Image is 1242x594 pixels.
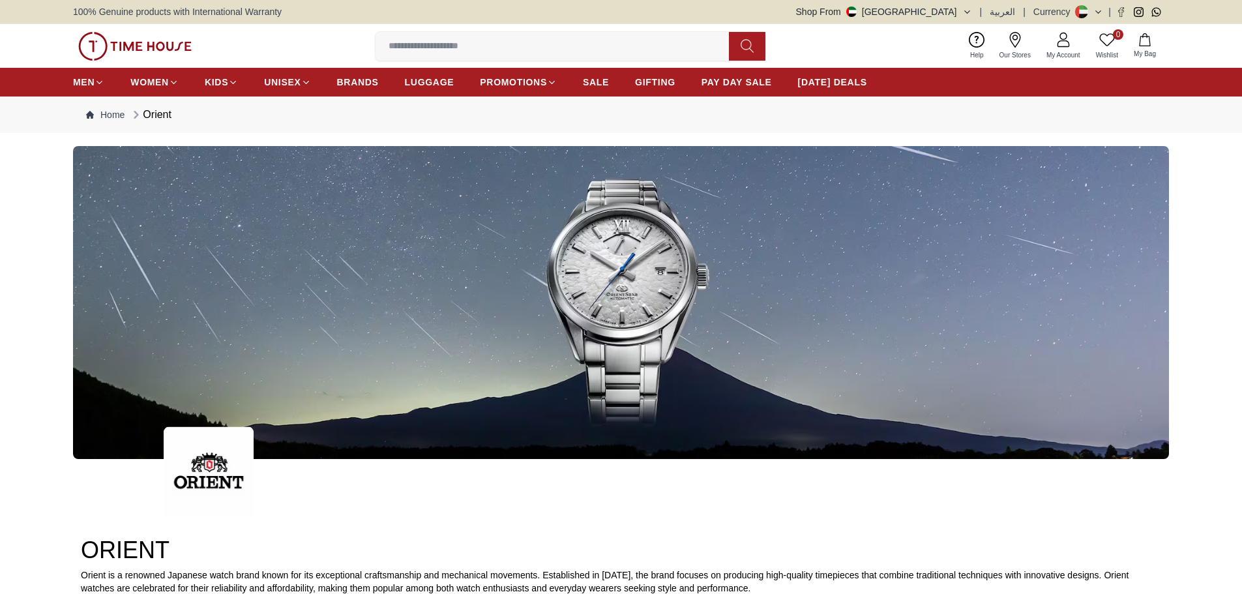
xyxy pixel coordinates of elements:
span: PAY DAY SALE [702,76,772,89]
button: Shop From[GEOGRAPHIC_DATA] [796,5,972,18]
span: UNISEX [264,76,301,89]
div: Orient [130,107,171,123]
span: My Account [1041,50,1086,60]
a: Whatsapp [1151,7,1161,17]
span: | [1108,5,1111,18]
span: PROMOTIONS [480,76,547,89]
span: WOMEN [130,76,169,89]
a: 0Wishlist [1088,29,1126,63]
a: UNISEX [264,70,310,94]
a: Our Stores [992,29,1039,63]
a: Help [962,29,992,63]
a: GIFTING [635,70,675,94]
span: MEN [73,76,95,89]
a: Facebook [1116,7,1126,17]
span: [DATE] DEALS [798,76,867,89]
img: ... [164,426,254,517]
span: My Bag [1129,49,1161,59]
h2: ORIENT [81,537,1161,563]
button: العربية [990,5,1015,18]
div: Currency [1033,5,1076,18]
span: KIDS [205,76,228,89]
nav: Breadcrumb [73,97,1169,133]
span: | [980,5,983,18]
span: Help [965,50,989,60]
img: United Arab Emirates [846,7,857,17]
a: KIDS [205,70,238,94]
span: SALE [583,76,609,89]
span: Our Stores [994,50,1036,60]
a: Instagram [1134,7,1144,17]
span: Wishlist [1091,50,1123,60]
span: BRANDS [337,76,379,89]
a: WOMEN [130,70,179,94]
a: LUGGAGE [405,70,454,94]
a: [DATE] DEALS [798,70,867,94]
img: ... [73,146,1169,459]
a: Home [86,108,125,121]
img: ... [78,32,192,61]
span: LUGGAGE [405,76,454,89]
a: PROMOTIONS [480,70,557,94]
a: MEN [73,70,104,94]
span: 100% Genuine products with International Warranty [73,5,282,18]
span: GIFTING [635,76,675,89]
button: My Bag [1126,31,1164,61]
a: BRANDS [337,70,379,94]
span: | [1023,5,1026,18]
a: SALE [583,70,609,94]
a: PAY DAY SALE [702,70,772,94]
span: 0 [1113,29,1123,40]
